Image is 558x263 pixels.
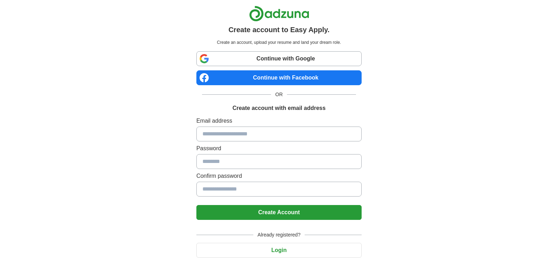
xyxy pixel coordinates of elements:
[229,24,330,35] h1: Create account to Easy Apply.
[196,51,362,66] a: Continue with Google
[196,144,362,153] label: Password
[198,39,360,46] p: Create an account, upload your resume and land your dream role.
[232,104,326,112] h1: Create account with email address
[253,231,305,239] span: Already registered?
[271,91,287,98] span: OR
[196,70,362,85] a: Continue with Facebook
[196,243,362,258] button: Login
[249,6,309,22] img: Adzuna logo
[196,205,362,220] button: Create Account
[196,117,362,125] label: Email address
[196,172,362,180] label: Confirm password
[196,247,362,253] a: Login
